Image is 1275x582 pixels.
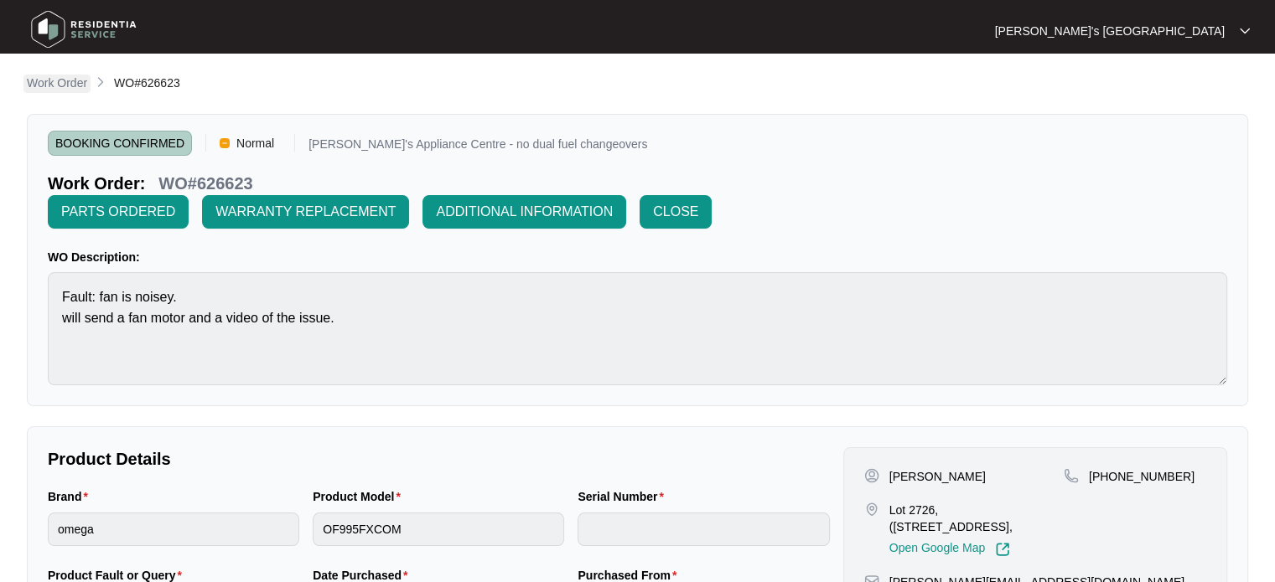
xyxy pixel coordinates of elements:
span: BOOKING CONFIRMED [48,131,192,156]
label: Product Model [313,488,407,505]
a: Open Google Map [889,542,1010,557]
span: WO#626623 [114,76,180,90]
span: Normal [230,131,281,156]
input: Product Model [313,512,564,546]
img: Link-External [995,542,1010,557]
button: PARTS ORDERED [48,195,189,229]
button: CLOSE [640,195,712,229]
button: ADDITIONAL INFORMATION [422,195,626,229]
label: Brand [48,488,95,505]
img: chevron-right [94,75,107,89]
a: Work Order [23,75,91,93]
p: Work Order: [48,172,145,195]
p: [PERSON_NAME] [889,468,986,485]
img: map-pin [864,502,879,517]
p: [PERSON_NAME]'s Appliance Centre - no dual fuel changeovers [308,138,647,156]
p: WO#626623 [158,172,252,195]
input: Brand [48,512,299,546]
p: WO Description: [48,249,1227,265]
button: WARRANTY REPLACEMENT [202,195,409,229]
input: Serial Number [578,512,829,546]
img: user-pin [864,468,879,483]
img: map-pin [1064,468,1079,483]
label: Serial Number [578,488,670,505]
p: [PHONE_NUMBER] [1089,468,1195,485]
p: Work Order [27,75,87,91]
p: Lot 2726, ([STREET_ADDRESS], [889,502,1064,535]
span: WARRANTY REPLACEMENT [215,202,396,222]
span: ADDITIONAL INFORMATION [436,202,613,222]
textarea: Fault: fan is noisey. will send a fan motor and a video of the issue. [48,272,1227,385]
span: CLOSE [653,202,698,222]
img: dropdown arrow [1240,27,1250,35]
img: residentia service logo [25,4,143,54]
img: Vercel Logo [220,138,230,148]
p: Product Details [48,447,830,471]
span: PARTS ORDERED [61,202,175,222]
p: [PERSON_NAME]'s [GEOGRAPHIC_DATA] [995,23,1225,39]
